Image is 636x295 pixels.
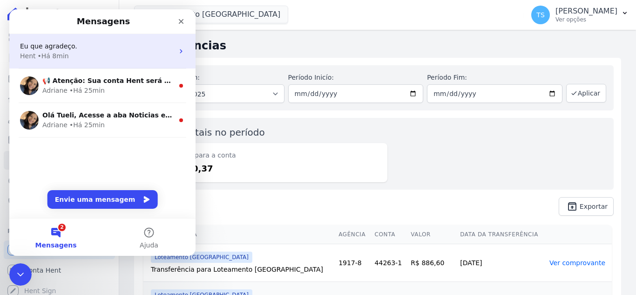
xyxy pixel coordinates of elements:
[9,9,196,256] iframe: Intercom live chat
[60,76,95,86] div: • Há 25min
[4,89,115,108] a: Lotes
[33,111,58,121] div: Adriane
[4,130,115,149] a: Minha Carteira
[335,244,371,282] td: 1917-8
[60,111,95,121] div: • Há 25min
[9,263,32,286] iframe: Intercom live chat
[407,244,456,282] td: R$ 886,60
[143,225,335,244] th: Transferência
[4,240,115,259] a: Recebíveis
[371,225,407,244] th: Conta
[4,48,115,67] a: Contratos
[536,12,544,18] span: TS
[7,226,111,237] div: Plataformas
[580,204,608,209] span: Exportar
[151,252,252,263] span: Loteamento [GEOGRAPHIC_DATA]
[28,42,60,52] div: • Há 8min
[407,225,456,244] th: Valor
[149,127,265,138] label: Valores totais no período
[427,73,562,82] label: Período Fim:
[566,84,606,103] button: Aplicar
[4,110,115,129] a: Clientes
[11,102,29,120] img: Profile image for Adriane
[156,151,380,160] dt: Transferido para a conta
[11,67,29,86] img: Profile image for Adriane
[33,76,58,86] div: Adriane
[371,244,407,282] td: 44263-1
[130,233,149,239] span: Ajuda
[524,2,636,28] button: TS [PERSON_NAME] Ver opções
[4,151,115,170] a: Transferências
[555,7,617,16] p: [PERSON_NAME]
[4,172,115,190] a: Crédito
[151,265,331,274] div: Transferência para Loteamento [GEOGRAPHIC_DATA]
[559,197,614,216] a: unarchive Exportar
[456,244,546,282] td: [DATE]
[549,259,605,267] a: Ver comprovante
[134,6,288,23] button: Loteamento [GEOGRAPHIC_DATA]
[4,28,115,47] a: Visão Geral
[134,37,621,54] h2: Transferências
[288,73,424,82] label: Período Inicío:
[93,209,186,247] button: Ajuda
[26,233,68,239] span: Mensagens
[38,181,149,199] button: Envie uma mensagem
[4,69,115,88] a: Parcelas
[11,42,27,52] div: Hent
[4,261,115,280] a: Conta Hent
[567,201,578,212] i: unarchive
[456,225,546,244] th: Data da Transferência
[156,162,380,175] dd: R$ 7.860,37
[24,266,61,275] span: Conta Hent
[555,16,617,23] p: Ver opções
[11,33,68,41] span: Eu que agradeço.
[4,192,115,211] a: Negativação
[33,102,599,110] span: Olá Tueli, Acesse a aba Noticias e fique por dentro das novidades Hent. Acabamos de postar uma no...
[335,225,371,244] th: Agência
